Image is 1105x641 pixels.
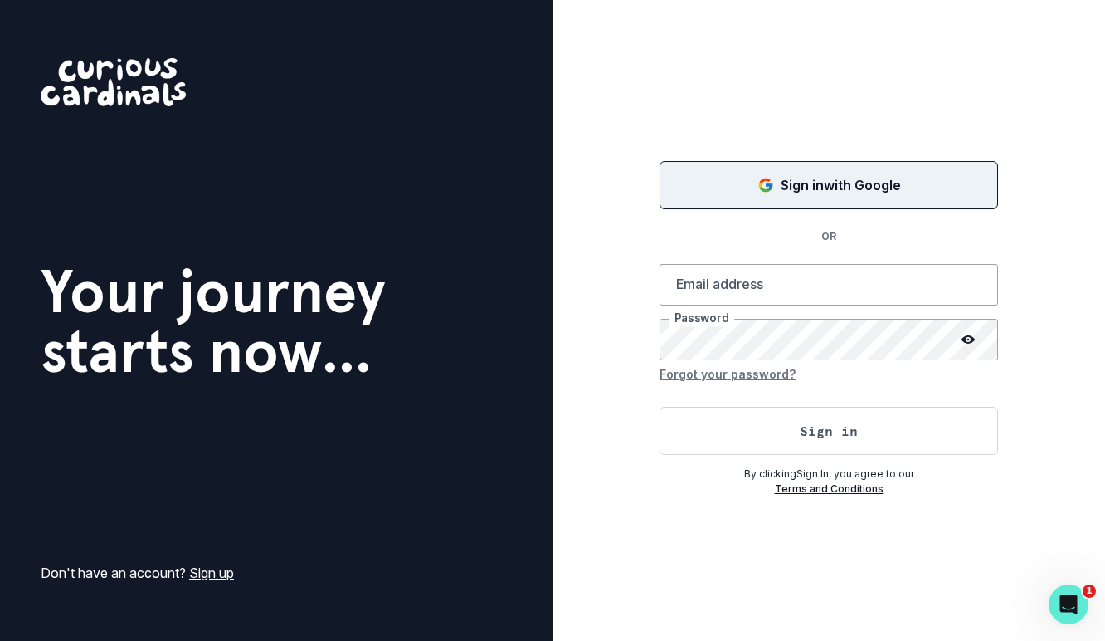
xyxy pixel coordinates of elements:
[1083,585,1096,598] span: 1
[660,407,998,455] button: Sign in
[189,565,234,581] a: Sign up
[41,262,386,381] h1: Your journey starts now...
[660,161,998,209] button: Sign in with Google (GSuite)
[41,58,186,106] img: Curious Cardinals Logo
[781,175,901,195] p: Sign in with Google
[811,229,846,244] p: OR
[41,563,234,583] p: Don't have an account?
[660,360,796,387] button: Forgot your password?
[1049,585,1088,624] iframe: Intercom live chat
[660,467,998,482] p: By clicking Sign In , you agree to our
[775,482,884,495] a: Terms and Conditions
